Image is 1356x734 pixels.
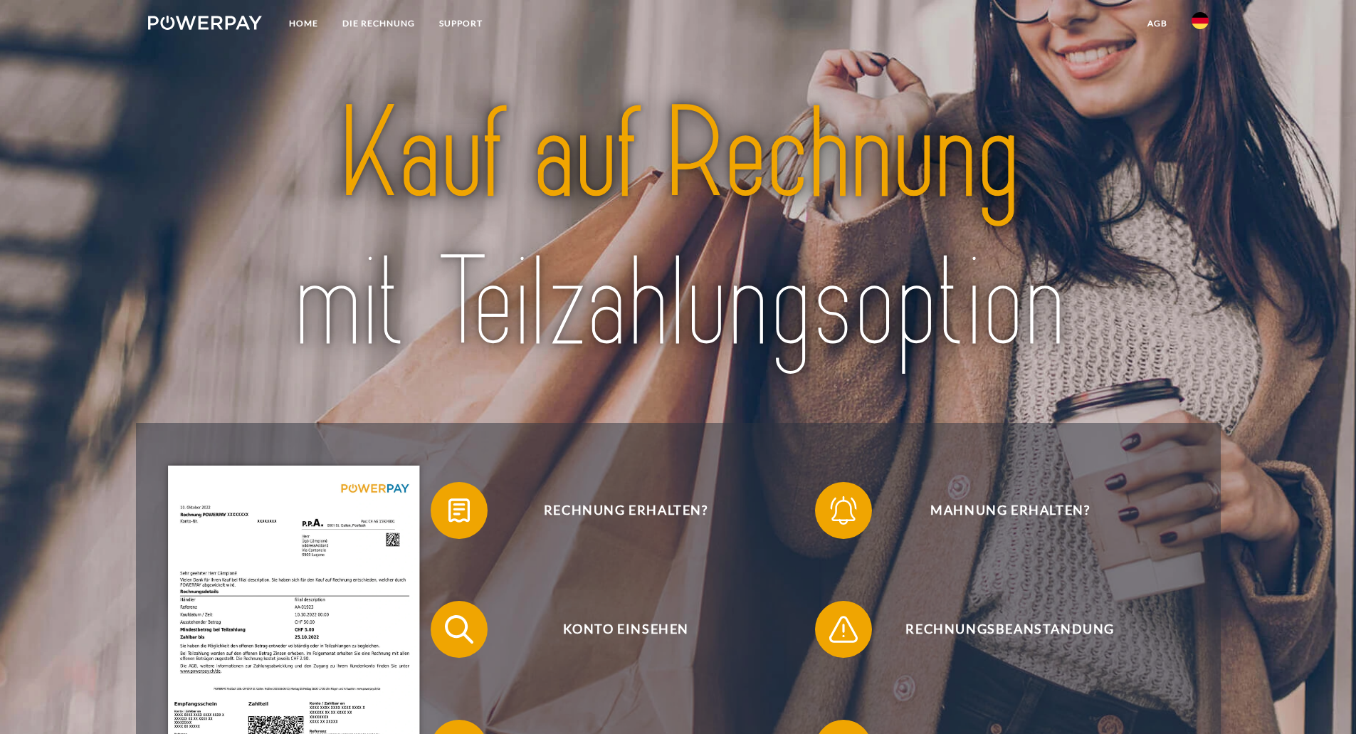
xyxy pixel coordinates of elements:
[1192,12,1209,29] img: de
[451,482,800,539] span: Rechnung erhalten?
[148,16,263,30] img: logo-powerpay-white.svg
[451,601,800,658] span: Konto einsehen
[1135,11,1179,36] a: agb
[427,11,495,36] a: SUPPORT
[836,601,1184,658] span: Rechnungsbeanstandung
[441,493,477,528] img: qb_bill.svg
[431,601,801,658] button: Konto einsehen
[431,482,801,539] button: Rechnung erhalten?
[200,73,1156,385] img: title-powerpay_de.svg
[815,601,1185,658] button: Rechnungsbeanstandung
[277,11,330,36] a: Home
[815,482,1185,539] button: Mahnung erhalten?
[836,482,1184,539] span: Mahnung erhalten?
[330,11,427,36] a: DIE RECHNUNG
[826,493,861,528] img: qb_bell.svg
[441,612,477,647] img: qb_search.svg
[826,612,861,647] img: qb_warning.svg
